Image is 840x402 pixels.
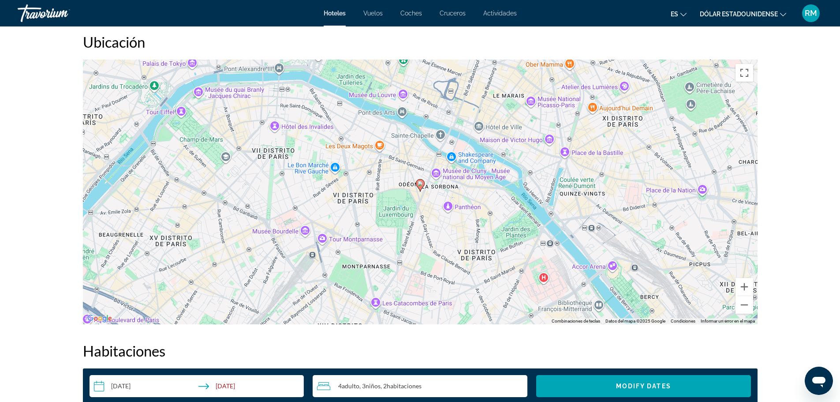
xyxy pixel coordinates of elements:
[90,375,751,397] div: Search widget
[700,8,786,20] button: Cambiar moneda
[381,383,422,390] span: , 2
[338,383,359,390] span: 4
[400,10,422,17] a: Coches
[671,11,678,18] font: es
[85,313,114,324] img: Google
[342,382,359,390] span: Adulto
[387,382,422,390] span: habitaciones
[671,8,687,20] button: Cambiar idioma
[701,319,755,323] a: Informar un error en el mapa
[313,375,527,397] button: Travelers: 4 adults, 3 children
[90,375,304,397] button: Select check in and out date
[552,318,600,324] button: Combinaciones de teclas
[366,382,381,390] span: Niños
[359,383,381,390] span: , 3
[799,4,822,23] button: Menú de usuario
[671,319,695,323] a: Condiciones (se abre en una nueva pestaña)
[440,10,466,17] a: Cruceros
[805,8,817,18] font: RM
[363,10,383,17] a: Vuelos
[83,33,758,51] h2: Ubicación
[700,11,778,18] font: Dólar estadounidense
[735,296,753,314] button: Alejar
[735,64,753,82] button: Activar o desactivar la vista de pantalla completa
[85,313,114,324] a: Abrir esta área en Google Maps (se abre en una ventana nueva)
[83,342,758,360] h2: Habitaciones
[735,278,753,296] button: Acercar
[605,319,665,323] span: Datos del mapa ©2025 Google
[483,10,517,17] a: Actividades
[324,10,346,17] a: Hoteles
[805,367,833,395] iframe: Botón para iniciar la ventana de mensajería
[18,2,106,25] a: Travorium
[536,375,751,397] button: Modify Dates
[616,383,671,390] span: Modify Dates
